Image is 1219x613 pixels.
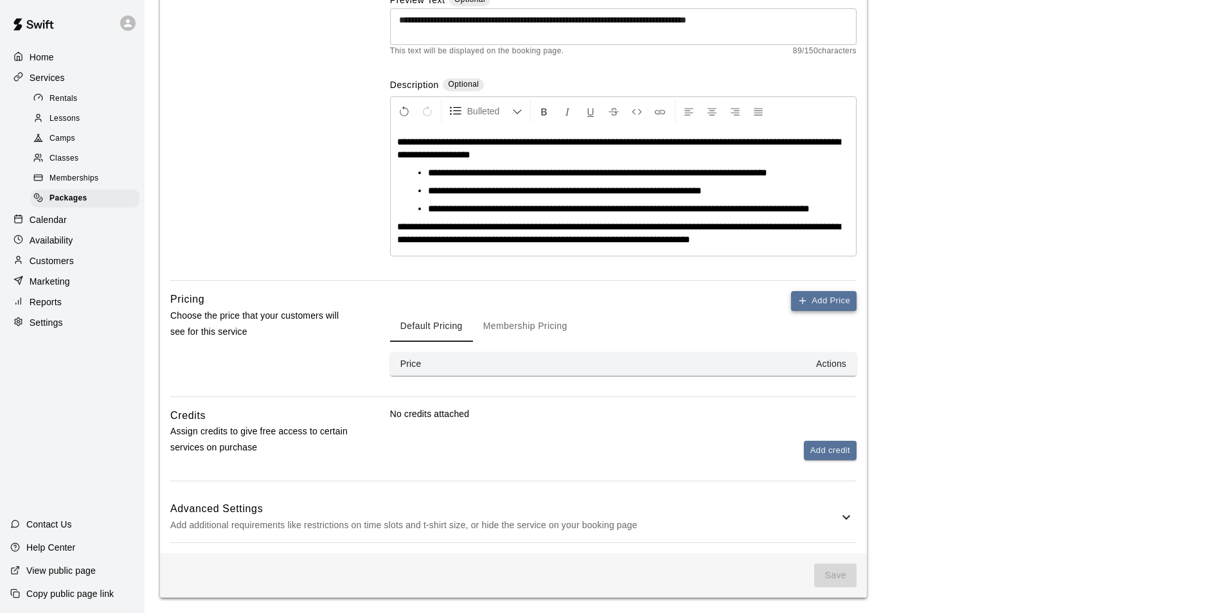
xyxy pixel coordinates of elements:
[390,352,519,376] th: Price
[793,45,857,58] span: 89 / 150 characters
[791,291,857,311] button: Add Price
[49,152,78,165] span: Classes
[26,518,72,531] p: Contact Us
[49,93,78,105] span: Rentals
[30,213,67,226] p: Calendar
[390,78,439,93] label: Description
[26,587,114,600] p: Copy public page link
[804,441,857,461] button: Add credit
[444,100,528,123] button: Formatting Options
[393,100,415,123] button: Undo
[10,68,134,87] a: Services
[170,517,839,533] p: Add additional requirements like restrictions on time slots and t-shirt size, or hide the service...
[49,192,87,205] span: Packages
[49,132,75,145] span: Camps
[626,100,648,123] button: Insert Code
[701,100,723,123] button: Center Align
[580,100,601,123] button: Format Underline
[390,45,564,58] span: This text will be displayed on the booking page.
[603,100,625,123] button: Format Strikethrough
[649,100,671,123] button: Insert Link
[10,231,134,250] a: Availability
[170,308,349,340] p: Choose the price that your customers will see for this service
[10,251,134,271] a: Customers
[416,100,438,123] button: Redo
[30,254,74,267] p: Customers
[519,352,857,376] th: Actions
[31,110,139,128] div: Lessons
[390,311,473,342] button: Default Pricing
[31,150,139,168] div: Classes
[390,407,857,420] p: No credits attached
[10,210,134,229] a: Calendar
[31,89,145,109] a: Rentals
[31,129,145,149] a: Camps
[31,169,145,189] a: Memberships
[10,292,134,312] a: Reports
[724,100,746,123] button: Right Align
[31,109,145,129] a: Lessons
[10,48,134,67] a: Home
[30,296,62,308] p: Reports
[30,275,70,288] p: Marketing
[170,501,839,517] h6: Advanced Settings
[30,51,54,64] p: Home
[31,90,139,108] div: Rentals
[49,112,80,125] span: Lessons
[10,313,134,332] a: Settings
[30,71,65,84] p: Services
[448,80,479,89] span: Optional
[170,492,857,542] div: Advanced SettingsAdd additional requirements like restrictions on time slots and t-shirt size, or...
[31,189,145,209] a: Packages
[26,541,75,554] p: Help Center
[31,170,139,188] div: Memberships
[30,234,73,247] p: Availability
[31,130,139,148] div: Camps
[49,172,98,185] span: Memberships
[31,149,145,169] a: Classes
[31,190,139,208] div: Packages
[10,272,134,291] a: Marketing
[26,564,96,577] p: View public page
[170,291,204,308] h6: Pricing
[747,100,769,123] button: Justify Align
[170,407,206,424] h6: Credits
[30,316,63,329] p: Settings
[170,423,349,456] p: Assign credits to give free access to certain services on purchase
[678,100,700,123] button: Left Align
[533,100,555,123] button: Format Bold
[556,100,578,123] button: Format Italics
[473,311,578,342] button: Membership Pricing
[467,105,512,118] span: Bulleted List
